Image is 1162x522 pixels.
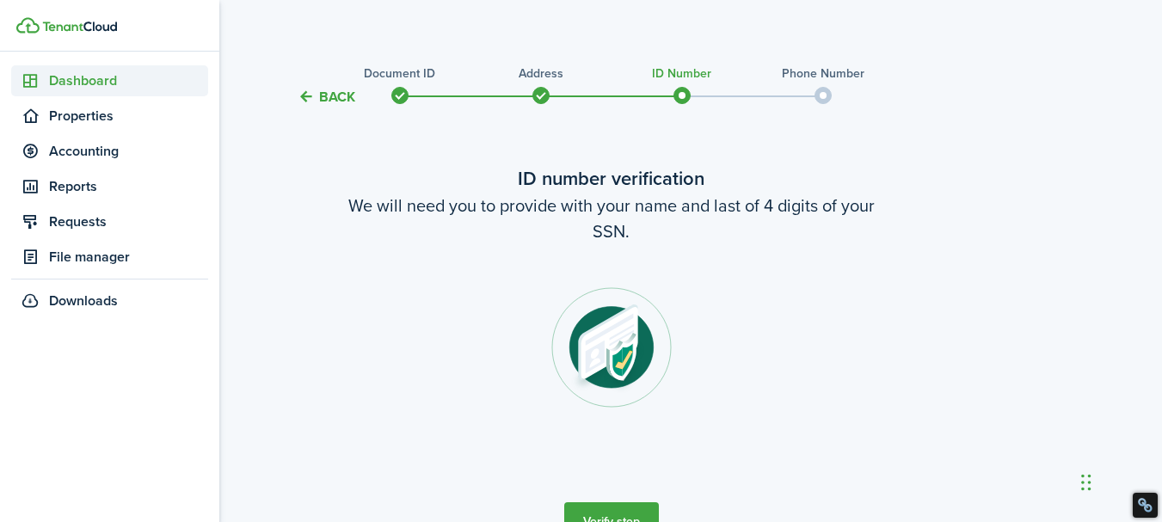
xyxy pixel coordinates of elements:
[11,136,208,167] a: Accounting
[250,164,973,193] wizard-step-header-title: ID number verification
[1137,497,1153,513] div: Restore Info Box &#10;&#10;NoFollow Info:&#10; META-Robots NoFollow: &#09;true&#10; META-Robots N...
[11,101,208,132] a: Properties
[298,88,355,106] button: Back
[42,21,117,32] img: TenantCloud
[551,287,672,408] img: ID number step
[364,64,435,83] stepper-dot-title: Document ID
[49,176,208,197] span: Reports
[11,171,208,202] a: Reports
[49,212,208,232] span: Requests
[1081,457,1091,508] div: Drag
[49,141,208,162] span: Accounting
[519,64,563,83] stepper-dot-title: Address
[11,206,208,237] a: Requests
[49,247,208,267] span: File manager
[1076,439,1162,522] iframe: Chat Widget
[11,65,208,96] a: Dashboard
[49,291,118,311] span: Downloads
[49,106,208,126] span: Properties
[652,64,711,83] stepper-dot-title: ID Number
[11,242,208,273] a: File manager
[16,17,40,34] img: TenantCloud
[250,193,973,244] wizard-step-header-description: We will need you to provide with your name and last of 4 digits of your SSN.
[782,64,864,83] stepper-dot-title: Phone Number
[49,71,208,91] span: Dashboard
